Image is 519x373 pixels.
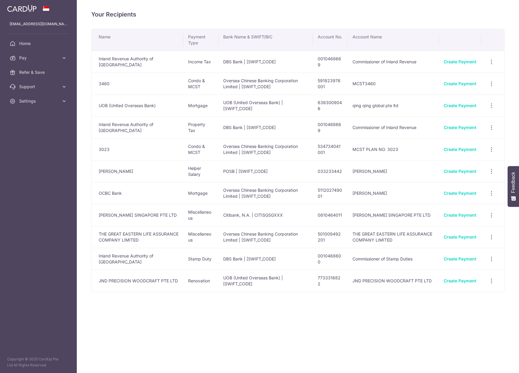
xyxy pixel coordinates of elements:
a: Create Payment [444,234,476,239]
td: Commissioner of Inland Revenue [348,51,439,73]
a: Create Payment [444,103,476,108]
span: Settings [19,98,59,104]
td: 511202749001 [313,182,348,204]
span: Feedback [511,172,516,193]
td: Income Tax [183,51,218,73]
td: 033233442 [313,160,348,182]
th: Account No. [313,29,348,51]
td: Miscellaneous [183,204,218,226]
td: POSB | [SWIFT_CODE] [218,160,313,182]
td: Commissioner of Stamp Duties [348,248,439,270]
a: Create Payment [444,147,476,152]
iframe: Opens a widget where you can find more information [480,355,513,370]
td: 3460 [91,73,183,95]
td: Mortgage [183,95,218,116]
td: DBS Bank | [SWIFT_CODE] [218,248,313,270]
td: [PERSON_NAME] [348,160,439,182]
td: qing qing global pte ltd [348,95,439,116]
td: DBS Bank | [SWIFT_CODE] [218,116,313,138]
td: Stamp Duty [183,248,218,270]
td: Citibank, N.A. | CITISGSGXXX [218,204,313,226]
td: Oversea Chinese Banking Corporation Limited | [SWIFT_CODE] [218,73,313,95]
td: [PERSON_NAME] SINGAPORE PTE LTD [91,204,183,226]
a: Create Payment [444,212,476,218]
img: CardUp [7,5,37,12]
td: [PERSON_NAME] [348,182,439,204]
td: Mortgage [183,182,218,204]
a: Create Payment [444,125,476,130]
td: [PERSON_NAME] [91,160,183,182]
td: 534734041001 [313,138,348,160]
td: 501009492201 [313,226,348,248]
td: 7733316822 [313,270,348,292]
th: Bank Name & SWIFT/BIC [218,29,313,51]
td: Oversea Chinese Banking Corporation Limited | [SWIFT_CODE] [218,138,313,160]
td: 0010468669 [313,116,348,138]
td: MCST PLAN NO. 3023 [348,138,439,160]
span: Pay [19,55,59,61]
button: Feedback - Show survey [508,166,519,207]
td: JND PRECISION WOODCRAFT PTE LTD [91,270,183,292]
td: UOB (United Overseas Bank) | [SWIFT_CODE] [218,95,313,116]
td: 0810464011 [313,204,348,226]
th: Account Name [348,29,439,51]
a: Create Payment [444,191,476,196]
h4: Your Recipients [91,10,505,19]
a: Create Payment [444,278,476,283]
td: Renovation [183,270,218,292]
td: UOB (United Overseas Bank) [91,95,183,116]
td: 6383009046 [313,95,348,116]
td: JND PRECISION WOODCRAFT PTE LTD [348,270,439,292]
td: UOB (United Overseas Bank) | [SWIFT_CODE] [218,270,313,292]
td: Condo & MCST [183,73,218,95]
td: 3023 [91,138,183,160]
td: [PERSON_NAME] SINGAPORE PTE LTD [348,204,439,226]
td: Inland Revenue Authority of [GEOGRAPHIC_DATA] [91,51,183,73]
a: Create Payment [444,169,476,174]
span: Support [19,84,59,90]
th: Payment Type [183,29,218,51]
td: 591823976001 [313,73,348,95]
th: Name [91,29,183,51]
a: Create Payment [444,59,476,64]
td: THE GREAT EASTERN LIFE ASSURANCE COMPANY LIMITED [91,226,183,248]
td: Oversea Chinese Banking Corporation Limited | [SWIFT_CODE] [218,182,313,204]
td: 0010468669 [313,51,348,73]
td: MCST3460 [348,73,439,95]
td: Property Tax [183,116,218,138]
td: Commissioner of Inland Revenue [348,116,439,138]
p: [EMAIL_ADDRESS][DOMAIN_NAME] [10,21,67,27]
td: THE GREAT EASTERN LIFE ASSURANCE COMPANY LIMITED [348,226,439,248]
a: Create Payment [444,81,476,86]
td: Oversea Chinese Banking Corporation Limited | [SWIFT_CODE] [218,226,313,248]
td: Condo & MCST [183,138,218,160]
td: DBS Bank | [SWIFT_CODE] [218,51,313,73]
td: 0010468600 [313,248,348,270]
a: Create Payment [444,256,476,261]
td: Inland Revenue Authority of [GEOGRAPHIC_DATA] [91,248,183,270]
td: Inland Revenue Authority of [GEOGRAPHIC_DATA] [91,116,183,138]
td: Helper Salary [183,160,218,182]
td: Miscellaneous [183,226,218,248]
td: OCBC Bank [91,182,183,204]
span: Home [19,41,59,47]
span: Refer & Save [19,69,59,75]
